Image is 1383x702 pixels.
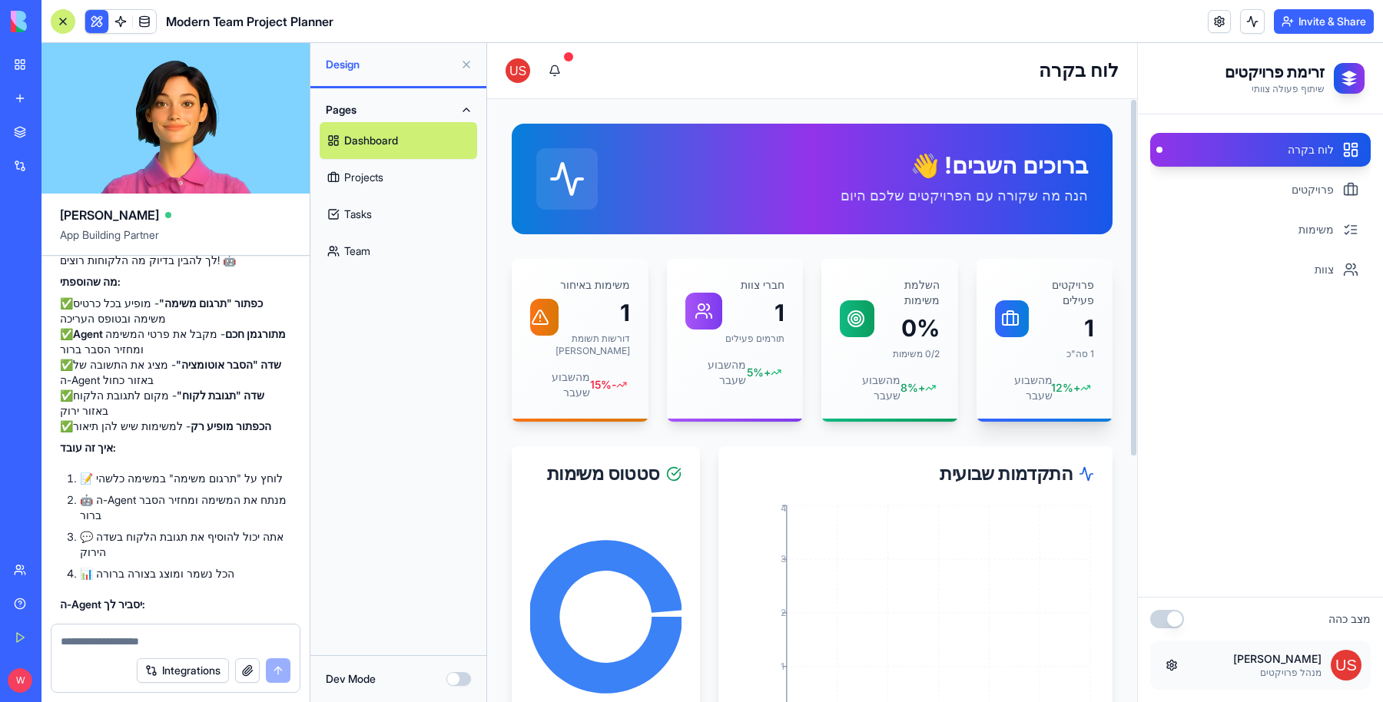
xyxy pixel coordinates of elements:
[60,296,291,434] p: ✅ - מופיע בכל כרטיס משימה ובטופס העריכה ✅ - מקבל את פרטי המשימה ומחזיר הסבר ברור ✅ - מציג את התשו...
[11,11,106,32] img: logo
[353,142,601,164] p: הנה מה שקורה עם הפרויקטים שלכם היום
[71,234,143,250] p: משימות באיחור
[60,275,121,288] strong: מה שהוספתי:
[508,329,566,360] span: מהשבוע שעבר
[320,159,477,196] a: Projects
[73,327,286,340] strong: Agent מתורגמן חכם
[166,12,333,31] span: Modern Team Project Planner
[294,564,299,575] tspan: 2
[191,419,271,432] strong: הכפתור מופיע רק
[198,314,260,345] span: מהשבוע שעבר
[80,566,291,581] li: 📊 הכל נשמר ומוצג בצורה ברורה
[663,210,884,243] a: צוות
[18,15,43,40] img: svg
[326,57,454,72] span: Design
[294,459,300,471] tspan: 4
[60,227,291,255] span: App Building Partner
[552,15,632,40] h2: לוח בקרה
[841,568,884,584] span: מצב כהה
[706,608,834,624] p: [PERSON_NAME]
[80,492,291,523] li: 🤖 ה-Agent מנתח את המשימה ומחזיר הסבר ברור
[387,271,452,299] p: 0%
[326,671,376,687] label: Dev Mode
[238,256,297,283] p: 1
[137,658,229,683] button: Integrations
[238,290,297,302] p: תורמים פעילים
[387,234,452,265] p: השלמת משימות
[663,90,884,124] a: לוח בקרה
[250,422,607,440] div: התקדמות שבועית
[43,326,103,357] span: מהשבוע שעבר
[80,471,291,486] li: 📝 לוחץ על "תרגום משימה" במשימה כלשהי
[60,441,116,454] strong: איך זה עובד:
[177,389,264,402] strong: שדה "תגובת לקוח"
[71,290,143,314] p: דורשות תשומת [PERSON_NAME]
[262,322,284,337] span: + 5 %
[294,510,299,522] tspan: 3
[542,234,607,265] p: פרויקטים פעילים
[542,305,607,317] p: 1 סה"כ
[80,529,291,560] li: 💬 אתה יכול להוסיף את תגובת הלקוח בשדה הירוק
[706,624,834,636] p: מנהל פרויקטים
[1274,9,1374,34] button: Invite & Share
[8,668,32,693] span: W
[416,337,438,353] span: + 8 %
[353,329,413,360] span: מהשבוע שעבר
[238,234,297,250] p: חברי צוות
[738,40,837,52] p: שיתוף פעולה צוותי
[353,108,601,136] h1: ברוכים השבים! 👋
[669,18,877,52] a: זרימת פרויקטיםשיתוף פעולה צוותי
[738,18,837,40] h1: זרימת פרויקטים
[106,334,129,349] span: -15 %
[294,618,297,629] tspan: 1
[387,305,452,317] p: 0/2 משימות
[320,122,477,159] a: Dashboard
[844,607,874,637] img: svg
[176,358,281,371] strong: שדה "הסבר אוטומציה"
[320,233,477,270] a: Team
[542,271,607,299] p: 1
[71,256,143,283] p: 1
[159,296,263,310] strong: כפתור "תרגום משימה"
[43,422,194,440] div: סטטוס משימות
[663,130,884,164] a: פרויקטים
[60,206,159,224] span: [PERSON_NAME]
[60,598,145,611] strong: ה-Agent יסביר לך:
[663,170,884,204] a: משימות
[320,98,477,122] button: Pages
[569,337,593,353] span: + 12 %
[320,196,477,233] a: Tasks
